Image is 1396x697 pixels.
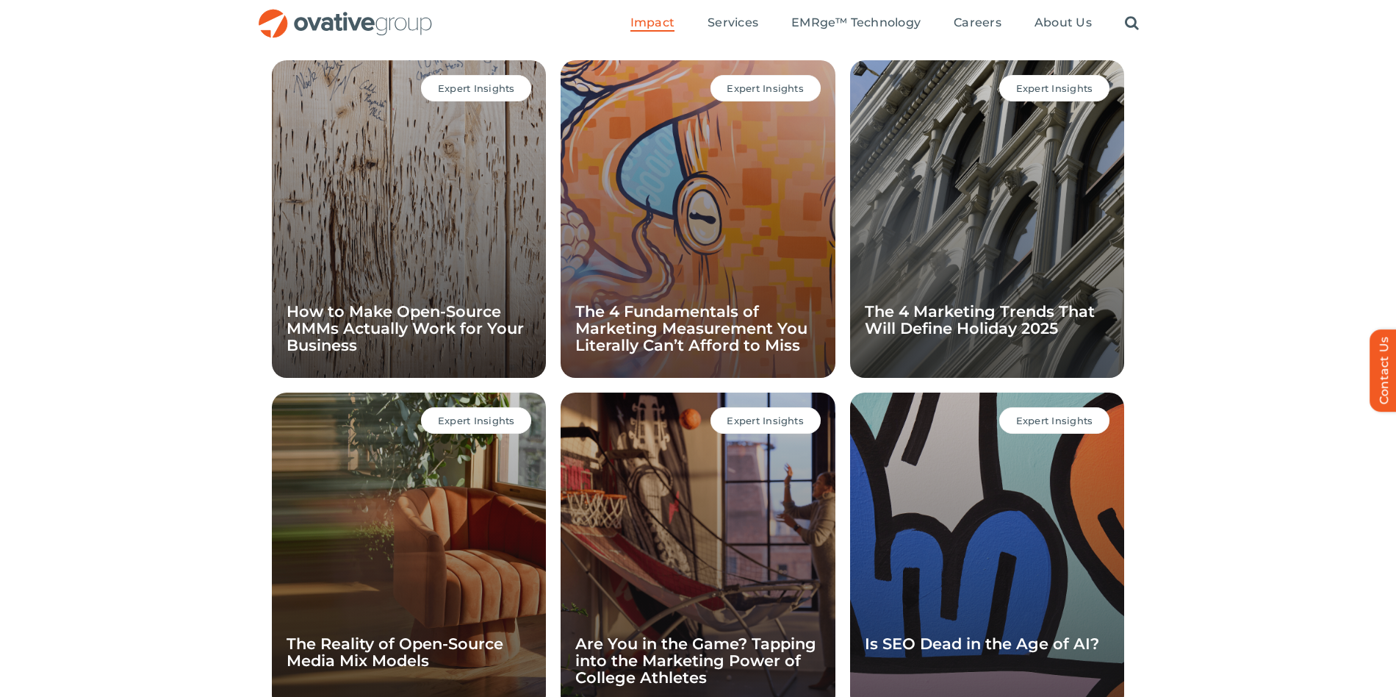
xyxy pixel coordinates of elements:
[865,302,1095,337] a: The 4 Marketing Trends That Will Define Holiday 2025
[630,15,674,30] span: Impact
[287,302,524,354] a: How to Make Open-Source MMMs Actually Work for Your Business
[1125,15,1139,32] a: Search
[1035,15,1092,30] span: About Us
[865,635,1099,653] a: Is SEO Dead in the Age of AI?
[708,15,758,32] a: Services
[630,15,674,32] a: Impact
[708,15,758,30] span: Services
[1035,15,1092,32] a: About Us
[287,635,503,670] a: The Reality of Open-Source Media Mix Models
[954,15,1001,30] span: Careers
[257,7,433,21] a: OG_Full_horizontal_RGB
[954,15,1001,32] a: Careers
[791,15,921,30] span: EMRge™ Technology
[575,635,816,687] a: Are You in the Game? Tapping into the Marketing Power of College Athletes
[791,15,921,32] a: EMRge™ Technology
[575,302,807,354] a: The 4 Fundamentals of Marketing Measurement You Literally Can’t Afford to Miss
